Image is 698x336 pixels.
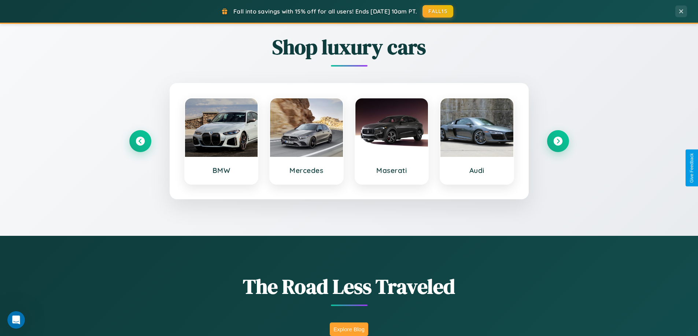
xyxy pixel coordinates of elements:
iframe: Intercom live chat [7,311,25,329]
button: FALL15 [422,5,453,18]
span: Fall into savings with 15% off for all users! Ends [DATE] 10am PT. [233,8,417,15]
h3: Audi [448,166,506,175]
h2: Shop luxury cars [129,33,569,61]
h3: Maserati [363,166,421,175]
div: Give Feedback [689,153,694,183]
h3: Mercedes [277,166,336,175]
h1: The Road Less Traveled [129,272,569,301]
h3: BMW [192,166,251,175]
button: Explore Blog [330,322,368,336]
